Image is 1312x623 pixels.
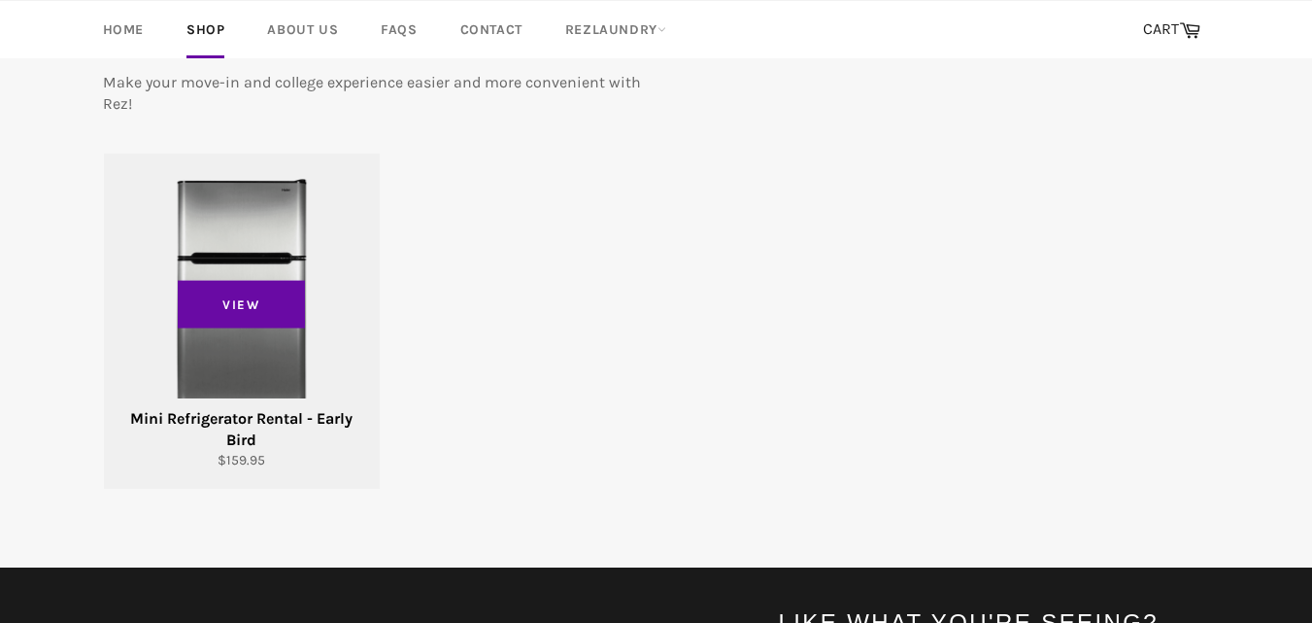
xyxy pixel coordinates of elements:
a: Shop [167,1,244,58]
a: FAQs [361,1,436,58]
a: About Us [248,1,357,58]
p: Make your move-in and college experience easier and more convenient with Rez! [103,72,656,115]
a: Mini Refrigerator Rental - Early Bird Mini Refrigerator Rental - Early Bird $159.95 View [103,154,380,490]
a: CART [1133,10,1210,51]
a: Contact [441,1,542,58]
div: Mini Refrigerator Rental - Early Bird [116,408,367,451]
span: View [178,280,306,329]
a: Home [84,1,163,58]
a: RezLaundry [546,1,686,58]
